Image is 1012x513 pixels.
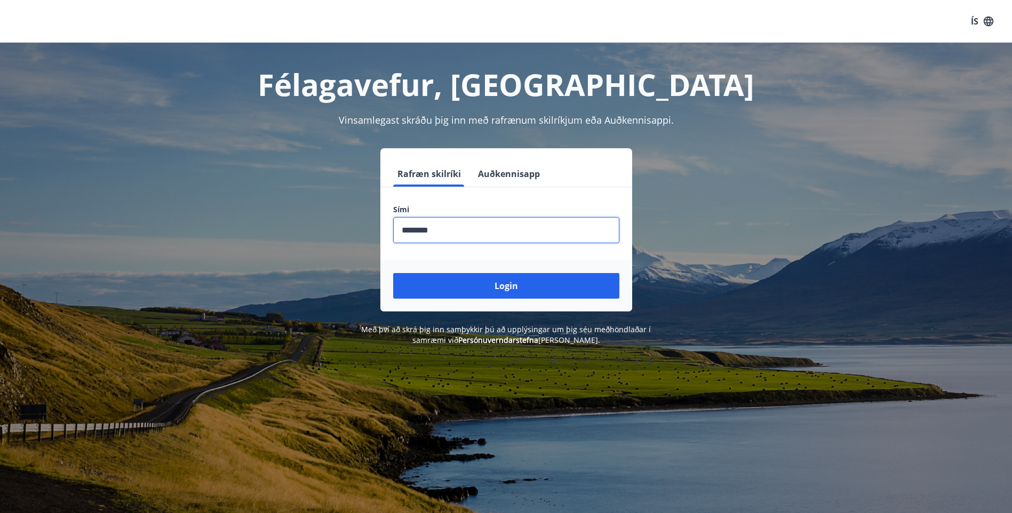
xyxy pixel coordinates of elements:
[474,161,544,187] button: Auðkennisapp
[965,12,999,31] button: ÍS
[393,273,619,299] button: Login
[135,64,878,105] h1: Félagavefur, [GEOGRAPHIC_DATA]
[361,324,651,345] span: Með því að skrá þig inn samþykkir þú að upplýsingar um þig séu meðhöndlaðar í samræmi við [PERSON...
[393,204,619,215] label: Sími
[393,161,465,187] button: Rafræn skilríki
[458,335,538,345] a: Persónuverndarstefna
[339,114,674,126] span: Vinsamlegast skráðu þig inn með rafrænum skilríkjum eða Auðkennisappi.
